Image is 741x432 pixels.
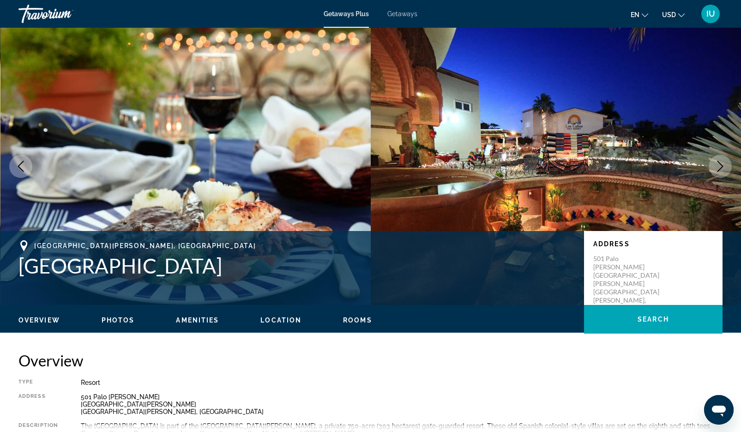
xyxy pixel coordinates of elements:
button: Location [260,316,301,324]
button: Change currency [662,8,685,21]
div: Type [18,379,58,386]
a: Travorium [18,2,111,26]
button: Previous image [9,155,32,178]
button: User Menu [699,4,723,24]
button: Overview [18,316,60,324]
a: Getaways [387,10,417,18]
span: IU [706,9,715,18]
button: Amenities [176,316,219,324]
button: Search [584,305,723,334]
span: Search [638,316,669,323]
button: Photos [102,316,135,324]
h2: Overview [18,351,723,370]
div: 501 Palo [PERSON_NAME] [GEOGRAPHIC_DATA][PERSON_NAME] [GEOGRAPHIC_DATA][PERSON_NAME], [GEOGRAPHIC... [81,393,723,415]
button: Change language [631,8,648,21]
span: [GEOGRAPHIC_DATA][PERSON_NAME], [GEOGRAPHIC_DATA] [34,242,256,249]
button: Rooms [343,316,372,324]
p: 501 Palo [PERSON_NAME] [GEOGRAPHIC_DATA][PERSON_NAME] [GEOGRAPHIC_DATA][PERSON_NAME], [GEOGRAPHIC... [593,255,667,313]
h1: [GEOGRAPHIC_DATA] [18,254,575,278]
span: USD [662,11,676,18]
span: en [631,11,639,18]
div: Address [18,393,58,415]
p: Address [593,240,713,248]
a: Getaways Plus [324,10,369,18]
div: Resort [81,379,723,386]
button: Next image [709,155,732,178]
iframe: Button to launch messaging window [704,395,734,425]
